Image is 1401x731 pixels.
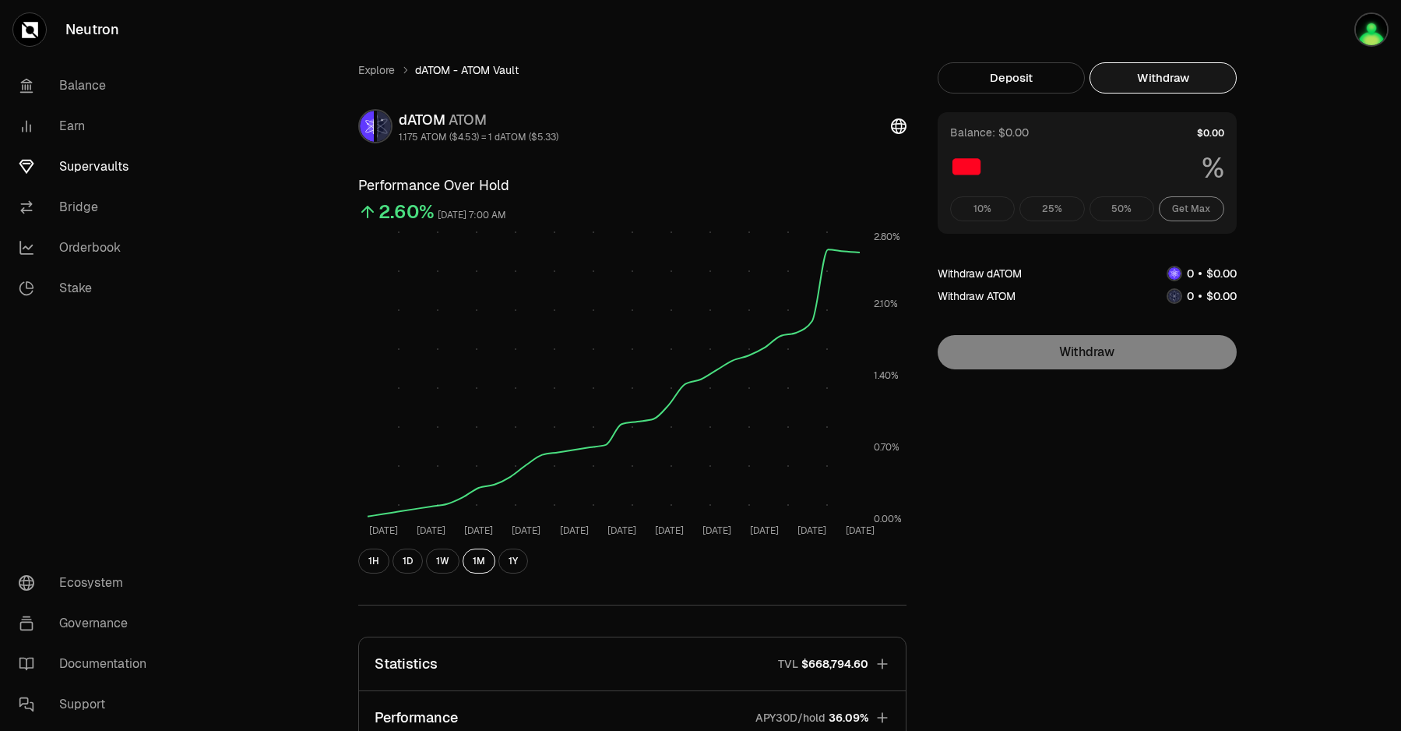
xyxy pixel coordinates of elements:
[358,62,906,78] nav: breadcrumb
[375,707,458,729] p: Performance
[938,62,1085,94] button: Deposit
[845,524,874,537] tspan: [DATE]
[463,549,495,574] button: 1M
[607,524,635,537] tspan: [DATE]
[874,369,899,382] tspan: 1.40%
[359,637,906,690] button: StatisticsTVL$668,794.60
[498,549,528,574] button: 1Y
[797,524,826,537] tspan: [DATE]
[6,228,168,268] a: Orderbook
[938,288,1016,304] div: Withdraw ATOM
[6,147,168,187] a: Supervaults
[438,207,506,224] div: [DATE] 7:00 AM
[417,524,445,537] tspan: [DATE]
[415,62,519,78] span: dATOM - ATOM Vault
[464,524,493,537] tspan: [DATE]
[6,603,168,644] a: Governance
[358,549,389,574] button: 1H
[360,111,374,142] img: dATOM Logo
[6,106,168,147] a: Earn
[512,524,540,537] tspan: [DATE]
[874,513,902,525] tspan: 0.00%
[654,524,683,537] tspan: [DATE]
[392,549,423,574] button: 1D
[1202,153,1224,184] span: %
[874,441,899,454] tspan: 0.70%
[750,524,779,537] tspan: [DATE]
[559,524,588,537] tspan: [DATE]
[1168,267,1181,280] img: dATOM Logo
[1089,62,1237,94] button: Withdraw
[399,131,558,143] div: 1.175 ATOM ($4.53) = 1 dATOM ($5.33)
[1168,290,1181,302] img: ATOM Logo
[778,656,798,672] p: TVL
[449,111,487,129] span: ATOM
[829,710,868,726] span: 36.09%
[938,266,1022,281] div: Withdraw dATOM
[6,684,168,725] a: Support
[1354,12,1389,47] img: kol
[368,524,397,537] tspan: [DATE]
[950,125,1029,140] div: Balance: $0.00
[6,65,168,106] a: Balance
[6,563,168,603] a: Ecosystem
[6,268,168,309] a: Stake
[358,62,395,78] a: Explore
[6,187,168,228] a: Bridge
[874,298,898,310] tspan: 2.10%
[399,109,558,131] div: dATOM
[426,549,459,574] button: 1W
[358,175,906,196] h3: Performance Over Hold
[375,653,438,675] p: Statistics
[702,524,731,537] tspan: [DATE]
[801,656,868,672] span: $668,794.60
[874,231,900,243] tspan: 2.80%
[378,200,435,224] div: 2.60%
[755,710,825,726] p: APY30D/hold
[6,644,168,684] a: Documentation
[377,111,391,142] img: ATOM Logo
